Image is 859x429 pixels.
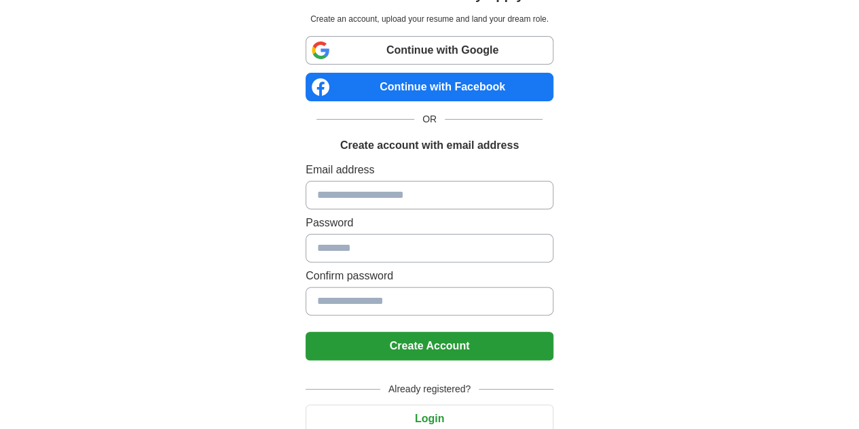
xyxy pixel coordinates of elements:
[340,137,519,154] h1: Create account with email address
[306,332,553,360] button: Create Account
[380,382,479,396] span: Already registered?
[306,73,553,101] a: Continue with Facebook
[306,162,553,178] label: Email address
[306,215,553,231] label: Password
[306,36,553,65] a: Continue with Google
[414,112,445,126] span: OR
[306,413,553,424] a: Login
[306,268,553,284] label: Confirm password
[308,13,551,25] p: Create an account, upload your resume and land your dream role.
